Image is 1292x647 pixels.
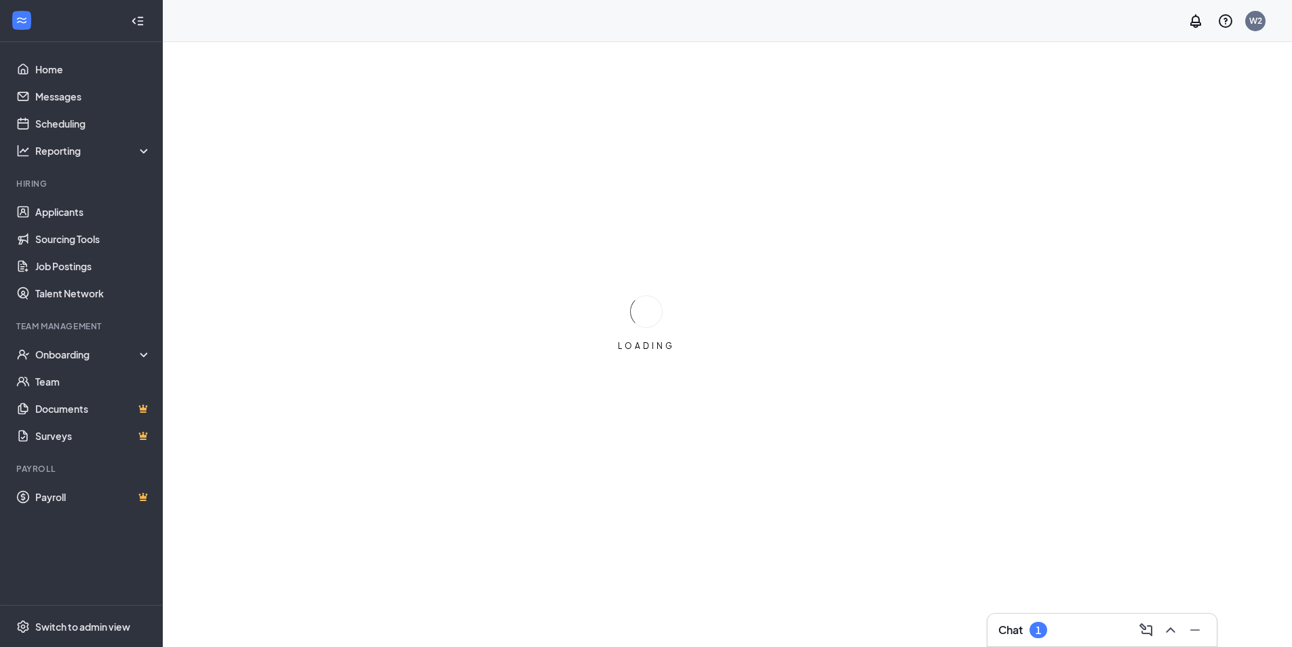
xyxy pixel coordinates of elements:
[35,368,151,395] a: Team
[16,320,149,332] div: Team Management
[16,463,149,475] div: Payroll
[1135,619,1157,641] button: ComposeMessage
[35,83,151,110] a: Messages
[35,483,151,511] a: PayrollCrown
[1217,13,1234,29] svg: QuestionInfo
[16,620,30,633] svg: Settings
[35,395,151,422] a: DocumentsCrown
[35,348,140,361] div: Onboarding
[35,253,151,280] a: Job Postings
[35,56,151,83] a: Home
[35,144,152,158] div: Reporting
[1187,622,1203,638] svg: Minimize
[1184,619,1206,641] button: Minimize
[15,14,28,27] svg: WorkstreamLogo
[35,225,151,253] a: Sourcing Tools
[16,144,30,158] svg: Analysis
[612,340,680,352] div: LOADING
[1162,622,1179,638] svg: ChevronUp
[16,348,30,361] svg: UserCheck
[16,178,149,189] div: Hiring
[998,623,1023,637] h3: Chat
[1160,619,1181,641] button: ChevronUp
[1249,15,1262,26] div: W2
[1036,625,1041,636] div: 1
[1138,622,1154,638] svg: ComposeMessage
[1188,13,1204,29] svg: Notifications
[35,110,151,137] a: Scheduling
[35,280,151,307] a: Talent Network
[35,620,130,633] div: Switch to admin view
[35,422,151,449] a: SurveysCrown
[35,198,151,225] a: Applicants
[131,14,144,28] svg: Collapse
